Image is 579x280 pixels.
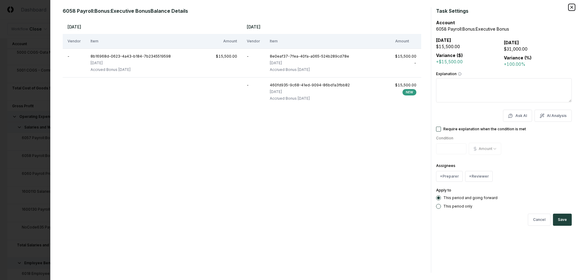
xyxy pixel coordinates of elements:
[63,34,86,48] th: Vendor
[270,96,350,101] div: Accrued Bonus August 2025
[436,53,463,58] b: Variance ($)
[91,67,171,72] div: Accrued Bonus July 2025
[390,48,421,77] td: -
[68,54,81,59] div: -
[390,34,421,48] th: Amount
[436,188,451,192] label: Apply to
[63,19,242,34] th: [DATE]
[528,214,551,226] button: Cancel
[504,46,572,52] div: $31,000.00
[436,72,572,76] label: Explanation
[436,20,455,25] b: Account
[216,54,237,59] div: $15,500.00
[395,54,416,59] div: $15,500.00
[242,34,265,48] th: Vendor
[534,110,572,122] button: AI Analysis
[395,82,416,88] div: $15,500.00
[443,127,526,131] label: Require explanation when the condition is met
[436,58,504,65] div: +$15,500.00
[242,19,421,34] th: [DATE]
[465,171,493,182] button: +Reviewer
[270,82,350,88] div: 460fd935-9c68-41ed-9094-86bd1a3fbb82
[458,72,462,76] button: Explanation
[211,34,242,48] th: Amount
[436,171,463,182] button: +Preparer
[270,60,349,66] div: [DATE]
[504,40,519,45] b: [DATE]
[86,34,211,48] th: Item
[270,54,349,59] div: 8e0eaf37-7fea-40fa-a065-524b289cd78e
[91,60,171,66] div: [DATE]
[265,34,390,48] th: Item
[443,205,472,208] label: This period only
[504,61,572,67] div: +100.00%
[247,82,260,88] div: -
[503,110,532,122] button: Ask AI
[443,196,498,200] label: This period and going forward
[270,67,349,72] div: Accrued Bonus August 2025
[504,55,531,60] b: Variance (%)
[436,163,455,168] label: Assignees
[63,7,426,15] h2: 6058 Payroll:Bonus:Executive Bonus Balance Details
[436,7,572,15] h2: Task Settings
[436,26,572,32] div: 6058 Payroll:Bonus:Executive Bonus
[270,89,350,95] div: [DATE]
[436,38,451,43] b: [DATE]
[247,54,260,59] div: -
[553,214,572,226] button: Save
[91,54,171,59] div: 8b16968d-0623-4a43-b184-7b2345519598
[402,89,416,95] div: NEW
[436,43,504,50] div: $15,500.00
